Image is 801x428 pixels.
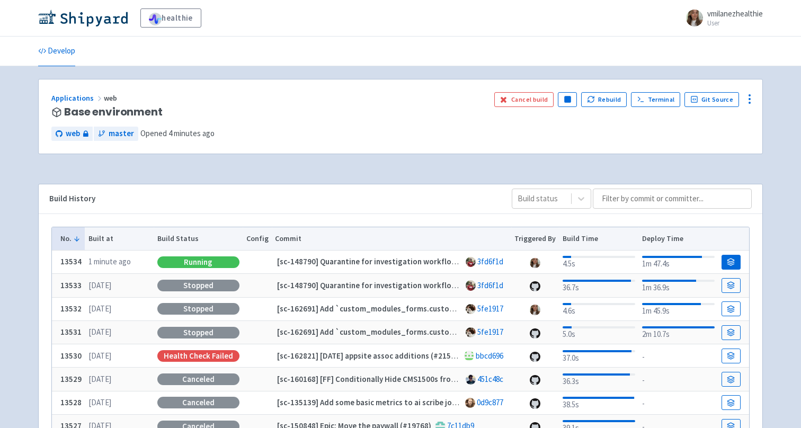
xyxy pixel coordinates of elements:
[277,304,603,314] strong: [sc-162691] Add `custom_modules_forms.custom_modules_count`counter cache (#21571)
[631,92,680,107] a: Terminal
[272,227,511,251] th: Commit
[168,128,215,138] time: 4 minutes ago
[60,374,82,384] b: 13529
[104,93,119,103] span: web
[477,256,503,266] a: 3fd6f1d
[157,280,239,291] div: Stopped
[60,351,82,361] b: 13530
[277,327,603,337] strong: [sc-162691] Add `custom_modules_forms.custom_modules_count`counter cache (#21571)
[154,227,243,251] th: Build Status
[477,280,503,290] a: 3fd6f1d
[85,227,154,251] th: Built at
[140,8,201,28] a: healthie
[49,193,495,205] div: Build History
[642,254,715,270] div: 1m 47.4s
[477,397,503,407] a: 0d9c877
[494,92,554,107] button: Cancel build
[563,301,635,317] div: 4.6s
[140,128,215,138] span: Opened
[243,227,272,251] th: Config
[51,127,93,141] a: web
[642,301,715,317] div: 1m 45.9s
[157,256,239,268] div: Running
[109,128,134,140] span: master
[277,397,489,407] strong: [sc-135139] Add some basic metrics to ai scribe job (#21546)
[88,280,111,290] time: [DATE]
[684,92,739,107] a: Git Source
[563,371,635,388] div: 36.3s
[88,374,111,384] time: [DATE]
[558,92,577,107] button: Pause
[88,304,111,314] time: [DATE]
[66,128,80,140] span: web
[157,350,239,362] div: Health check failed
[476,351,503,361] a: bbcd696
[563,254,635,270] div: 4.5s
[707,8,763,19] span: vmilanezhealthie
[277,280,620,290] strong: [sc-148790] Quarantine for investigation workflows_appointments_filters_spec.rb:124 (#21615)
[642,349,715,363] div: -
[477,327,503,337] a: 5fe1917
[638,227,718,251] th: Deploy Time
[707,20,763,26] small: User
[563,348,635,364] div: 37.0s
[60,233,82,244] button: No.
[722,372,741,387] a: Build Details
[277,351,462,361] strong: [sc-162821] [DATE] appsite assoc additions (#21586)
[157,303,239,315] div: Stopped
[563,324,635,341] div: 5.0s
[642,372,715,387] div: -
[38,37,75,66] a: Develop
[60,327,82,337] b: 13531
[277,256,620,266] strong: [sc-148790] Quarantine for investigation workflows_appointments_filters_spec.rb:124 (#21615)
[157,397,239,408] div: Canceled
[477,374,503,384] a: 451c48c
[88,327,111,337] time: [DATE]
[722,395,741,410] a: Build Details
[680,10,763,26] a: vmilanezhealthie User
[722,278,741,293] a: Build Details
[60,256,82,266] b: 13534
[157,327,239,338] div: Stopped
[563,278,635,294] div: 36.7s
[94,127,138,141] a: master
[157,373,239,385] div: Canceled
[642,324,715,341] div: 2m 10.7s
[642,396,715,410] div: -
[722,301,741,316] a: Build Details
[60,304,82,314] b: 13532
[277,374,542,384] strong: [sc-160168] [FF] Conditionally Hide CMS1500s from Billing Section (#21480)
[559,227,638,251] th: Build Time
[51,93,104,103] a: Applications
[64,106,163,118] span: Base environment
[722,349,741,363] a: Build Details
[581,92,627,107] button: Rebuild
[60,397,82,407] b: 13528
[88,397,111,407] time: [DATE]
[60,280,82,290] b: 13533
[642,278,715,294] div: 1m 36.9s
[88,351,111,361] time: [DATE]
[477,304,503,314] a: 5fe1917
[88,256,131,266] time: 1 minute ago
[593,189,752,209] input: Filter by commit or committer...
[722,325,741,340] a: Build Details
[38,10,128,26] img: Shipyard logo
[511,227,559,251] th: Triggered By
[722,255,741,270] a: Build Details
[563,395,635,411] div: 38.5s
